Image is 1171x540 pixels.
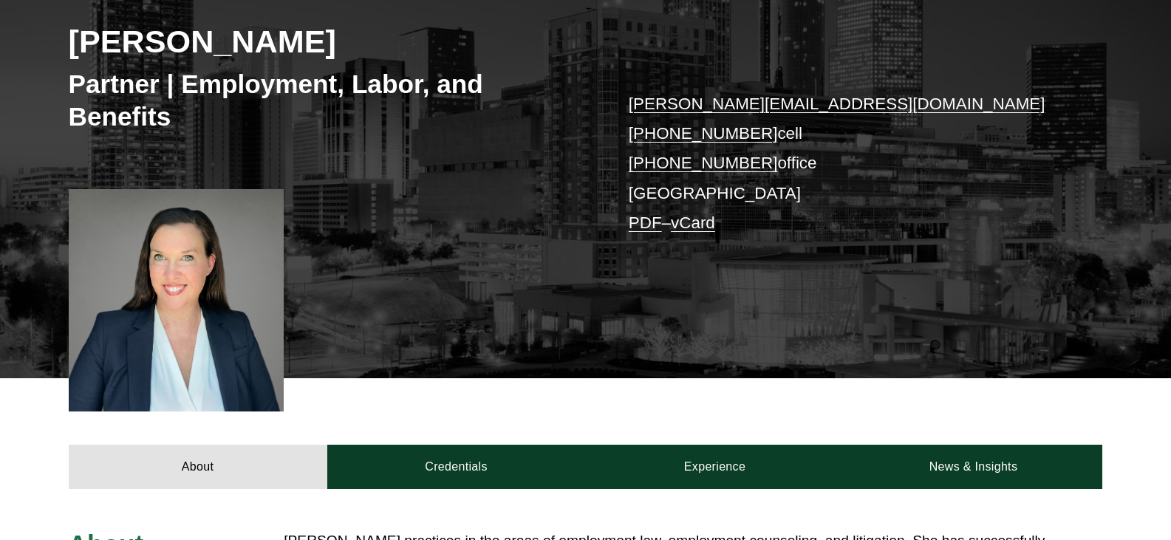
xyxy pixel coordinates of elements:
[629,89,1059,239] p: cell office [GEOGRAPHIC_DATA] –
[629,124,778,143] a: [PHONE_NUMBER]
[69,68,586,132] h3: Partner | Employment, Labor, and Benefits
[69,445,327,489] a: About
[844,445,1102,489] a: News & Insights
[629,95,1045,113] a: [PERSON_NAME][EMAIL_ADDRESS][DOMAIN_NAME]
[629,213,662,232] a: PDF
[69,22,586,61] h2: [PERSON_NAME]
[327,445,586,489] a: Credentials
[586,445,844,489] a: Experience
[671,213,715,232] a: vCard
[629,154,778,172] a: [PHONE_NUMBER]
